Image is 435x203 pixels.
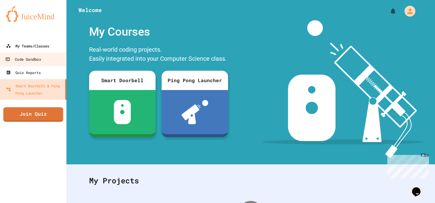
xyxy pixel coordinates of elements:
div: Real-world coding projects. Easily integrated into your Computer Science class. [86,43,231,66]
img: ppl-with-ball.png [182,100,208,124]
div: Smart Doorbell [89,71,156,90]
iframe: chat widget [410,179,429,197]
div: My Teams/Classes [6,42,49,50]
iframe: chat widget [385,153,429,178]
div: Smart Doorbell & Ping Pong Launcher [6,82,63,97]
div: My Courses [86,20,231,43]
img: sdb-white.svg [114,100,131,124]
a: Join Quiz [3,107,63,122]
div: Chat with us now!Close [2,2,42,38]
img: banner-image-my-projects.png [262,20,424,158]
img: logo-orange.svg [6,6,60,22]
div: Quiz Reports [6,69,41,76]
div: My Notifications [378,6,398,16]
div: My Projects [83,169,418,192]
div: Code Sandbox [5,56,41,63]
div: Ping Pong Launcher [162,71,228,90]
div: My Account [398,4,417,18]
